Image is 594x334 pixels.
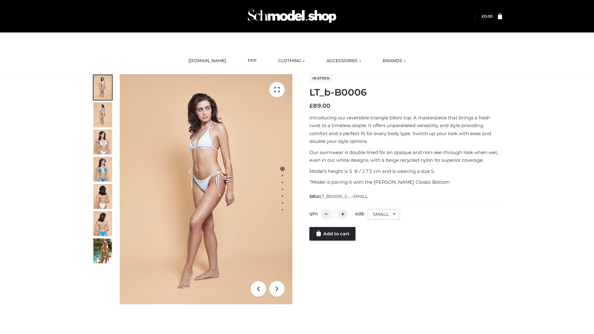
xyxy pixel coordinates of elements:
bdi: 89.00 [309,102,330,109]
img: ArielClassicBikiniTop_CloudNine_AzureSky_OW114ECO_2-scaled.jpg [93,102,112,127]
a: [DOMAIN_NAME] [184,54,231,68]
span: SKU: [309,193,368,200]
p: Our swimwear is double lined for an opaque and non-see-through look when wet, even in our white d... [309,148,502,164]
label: Size: [355,212,365,216]
div: SMALL [368,209,400,220]
a: CLOTHING [273,54,309,68]
p: *Model is pairing it with the [PERSON_NAME] Classic Bottom [309,178,502,186]
p: Model’s height is 5 ‘8 / 173 cm and is wearing a size S. [309,167,502,175]
img: Schmodel Admin 964 [246,4,338,28]
img: ArielClassicBikiniTop_CloudNine_AzureSky_OW114ECO_7-scaled.jpg [93,184,112,209]
span: In stock [309,75,333,82]
span: £ [482,14,484,19]
img: ArielClassicBikiniTop_CloudNine_AzureSky_OW114ECO_8-scaled.jpg [93,211,112,236]
a: BRANDS [378,54,410,68]
a: Add to cart [309,227,355,241]
span: £ [309,102,313,109]
a: ACCESSORIES [322,54,366,68]
span: LT_B0006_2-_-SMALL [320,194,368,199]
img: ArielClassicBikiniTop_CloudNine_AzureSky_OW114ECO_1-scaled.jpg [93,75,112,100]
img: Arieltop_CloudNine_AzureSky2.jpg [93,238,112,263]
h1: LT_b-B0006 [309,87,502,98]
label: QTY: [309,212,318,216]
p: Introducing our reversible triangle bikini top. A masterpiece that brings a fresh twist to a time... [309,114,502,145]
bdi: 0.00 [482,14,493,19]
img: ArielClassicBikiniTop_CloudNine_AzureSky_OW114ECO_3-scaled.jpg [93,130,112,154]
a: FFP [243,54,261,68]
a: £0.00 [482,14,493,19]
img: ArielClassicBikiniTop_CloudNine_AzureSky_OW114ECO_1 [120,74,292,304]
img: ArielClassicBikiniTop_CloudNine_AzureSky_OW114ECO_4-scaled.jpg [93,157,112,182]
